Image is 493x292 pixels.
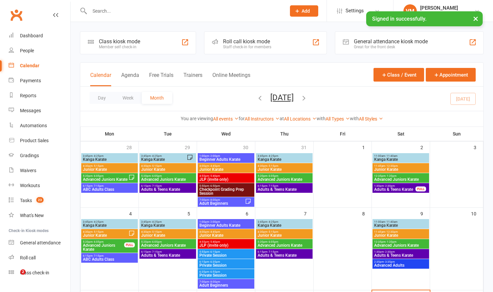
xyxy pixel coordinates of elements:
[223,38,271,45] div: Roll call kiosk mode
[290,5,318,17] button: Add
[257,230,311,233] span: 4:30pm
[199,174,253,177] span: 4:55pm
[141,233,195,237] span: Junior Karate
[199,157,253,161] span: Beginner Adults Karate
[209,230,220,233] span: - 4:45pm
[374,233,428,237] span: Junior Karate
[209,260,220,263] span: - 6:35pm
[270,93,294,102] button: [DATE]
[199,164,253,167] span: 4:00pm
[209,280,220,283] span: - 8:00pm
[374,230,428,233] span: 11:45am
[199,220,253,223] span: 1:00pm
[209,174,220,177] span: - 5:40pm
[93,254,104,257] span: - 7:15pm
[9,235,70,250] a: General attendance kiosk mode
[83,177,128,181] span: Advanced Juniors Karate
[415,186,426,191] div: FULL
[20,213,44,218] div: What's New
[209,164,220,167] span: - 4:45pm
[139,127,197,141] th: Tue
[209,270,220,273] span: - 6:55pm
[141,230,195,233] span: 4:30pm
[374,220,428,223] span: 11:00am
[257,187,311,191] span: Adults & Teens Karate
[81,127,139,141] th: Mon
[183,72,202,86] button: Trainers
[83,174,128,177] span: 5:20pm
[93,240,104,243] span: - 6:05pm
[257,164,311,167] span: 4:30pm
[20,78,41,83] div: Payments
[267,240,278,243] span: - 6:05pm
[374,187,416,191] span: Adults & Teens Karate
[197,127,255,141] th: Wed
[301,142,313,152] div: 31
[362,208,371,219] div: 8
[83,254,136,257] span: 6:15pm
[20,123,47,128] div: Automations
[93,220,104,223] span: - 4:25pm
[9,73,70,88] a: Payments
[374,154,428,157] span: 11:00am
[83,257,136,261] span: ABC Adults Class
[199,198,245,201] span: 7:00pm
[141,177,195,181] span: Advanced Juniors Karate
[9,163,70,178] a: Waivers
[257,174,311,177] span: 5:20pm
[141,167,195,171] span: Junior Karate
[129,208,138,219] div: 4
[99,45,140,49] div: Member self check-in
[426,68,476,82] button: Appointment
[257,223,311,227] span: Kanga Karate
[267,154,278,157] span: - 4:25pm
[83,154,136,157] span: 3:45pm
[209,198,220,201] span: - 8:00pm
[9,28,70,43] a: Dashboard
[199,253,253,257] span: Private Session
[199,283,253,287] span: Adult Beginners
[20,33,43,38] div: Dashboard
[151,250,162,253] span: - 7:15pm
[20,269,26,275] span: 2
[20,48,34,53] div: People
[199,184,253,187] span: 5:50pm
[362,142,371,152] div: 1
[245,116,280,122] a: All Instructors
[9,58,70,73] a: Calendar
[199,260,253,263] span: 6:15pm
[326,116,350,122] a: All Types
[209,154,220,157] span: - 2:00pm
[20,138,49,143] div: Product Sales
[372,16,426,22] span: Signed in successfully.
[124,242,135,247] div: FULL
[141,240,195,243] span: 5:20pm
[83,184,136,187] span: 6:15pm
[374,253,428,257] span: Adults & Teens Karate
[151,154,162,157] span: - 4:25pm
[374,157,428,161] span: Kanga Karate
[9,208,70,223] a: What's New
[9,88,70,103] a: Reports
[213,116,239,122] a: All events
[374,240,428,243] span: 12:35pm
[199,201,245,205] span: Adult Beginners
[209,240,220,243] span: - 5:40pm
[9,178,70,193] a: Workouts
[199,273,253,277] span: Private Session
[141,250,195,253] span: 6:15pm
[374,260,428,263] span: 2:35pm
[373,68,424,82] button: Class / Event
[187,208,197,219] div: 5
[257,243,311,247] span: Advanced Juniors Karate
[257,233,311,237] span: Junior Karate
[9,118,70,133] a: Automations
[267,164,278,167] span: - 5:15pm
[209,184,220,187] span: - 6:50pm
[257,250,311,253] span: 6:15pm
[374,184,416,187] span: 1:30pm
[420,142,430,152] div: 2
[243,142,255,152] div: 30
[83,187,136,191] span: ABC Adults Class
[20,108,41,113] div: Messages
